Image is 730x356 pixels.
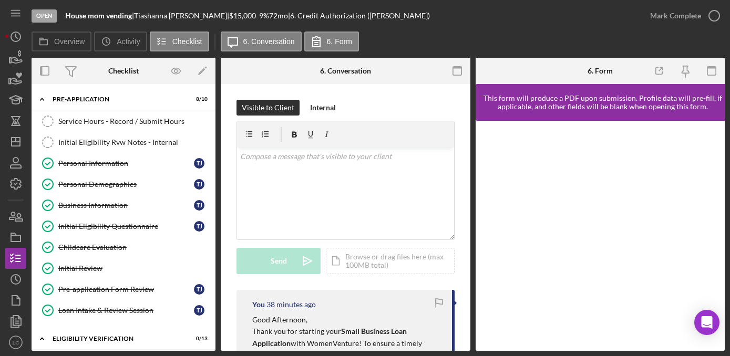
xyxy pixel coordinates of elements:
div: T J [194,200,204,211]
button: 6. Conversation [221,32,302,51]
span: $15,000 [229,11,256,20]
time: 2025-09-11 22:26 [266,300,316,309]
button: Checklist [150,32,209,51]
div: 9 % [259,12,269,20]
div: 0 / 13 [189,336,208,342]
div: Initial Eligibility Questionnaire [58,222,194,231]
button: Mark Complete [640,5,725,26]
label: 6. Conversation [243,37,295,46]
a: Service Hours - Record / Submit Hours [37,111,210,132]
a: Initial Eligibility Rvw Notes - Internal [37,132,210,153]
a: Initial Eligibility QuestionnaireTJ [37,216,210,237]
label: 6. Form [327,37,352,46]
div: Mark Complete [650,5,701,26]
div: Pre-application Form Review [58,285,194,294]
a: Initial Review [37,258,210,279]
button: Send [237,248,321,274]
div: Visible to Client [242,100,294,116]
a: Pre-application Form ReviewTJ [37,279,210,300]
div: Internal [310,100,336,116]
div: T J [194,305,204,316]
div: Eligibility Verification [53,336,181,342]
div: Initial Review [58,264,210,273]
p: Good Afternoon, [252,314,441,326]
div: Personal Demographics [58,180,194,189]
label: Overview [54,37,85,46]
div: Loan Intake & Review Session [58,306,194,315]
button: Activity [94,32,147,51]
div: Childcare Evaluation [58,243,210,252]
button: Internal [305,100,341,116]
div: 72 mo [269,12,288,20]
a: Personal DemographicsTJ [37,174,210,195]
div: Pre-Application [53,96,181,102]
div: T J [194,158,204,169]
div: This form will produce a PDF upon submission. Profile data will pre-fill, if applicable, and othe... [481,94,725,111]
text: LC [13,340,19,345]
div: Business Information [58,201,194,210]
button: LC [5,332,26,353]
a: Business InformationTJ [37,195,210,216]
div: Service Hours - Record / Submit Hours [58,117,210,125]
b: House mom vending [65,11,132,20]
button: Overview [32,32,91,51]
a: Personal InformationTJ [37,153,210,174]
label: Activity [117,37,140,46]
div: 6. Form [588,67,613,75]
div: T J [194,284,204,295]
iframe: Lenderfit form [486,131,716,340]
div: Personal Information [58,159,194,167]
strong: Small Business Loan Application [252,327,408,347]
div: 6. Conversation [320,67,371,75]
div: Tiashanna [PERSON_NAME] | [134,12,229,20]
div: 8 / 10 [189,96,208,102]
div: | 6. Credit Authorization ([PERSON_NAME]) [288,12,430,20]
div: | [65,12,134,20]
label: Checklist [172,37,202,46]
a: Loan Intake & Review SessionTJ [37,300,210,321]
button: Visible to Client [237,100,300,116]
div: T J [194,221,204,232]
div: Checklist [108,67,139,75]
div: Initial Eligibility Rvw Notes - Internal [58,138,210,146]
div: You [252,300,265,309]
div: Send [271,248,287,274]
div: Open Intercom Messenger [694,310,719,335]
div: Open [32,9,57,23]
a: Childcare Evaluation [37,237,210,258]
button: 6. Form [304,32,359,51]
div: T J [194,179,204,190]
